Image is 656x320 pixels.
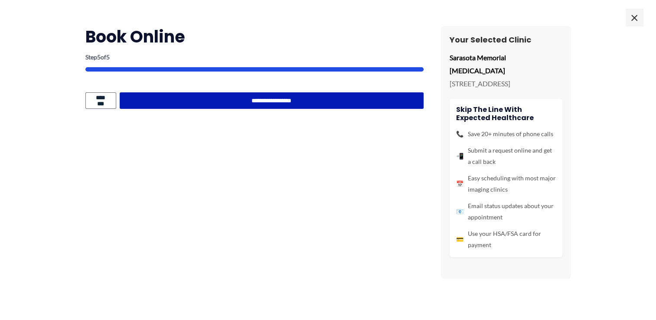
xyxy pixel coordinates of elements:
span: 5 [106,53,110,61]
span: 📅 [456,178,463,189]
p: [STREET_ADDRESS] [450,77,562,90]
li: Save 20+ minutes of phone calls [456,128,556,140]
li: Easy scheduling with most major imaging clinics [456,173,556,195]
p: Step of [85,54,424,60]
span: 📞 [456,128,463,140]
span: × [626,9,643,26]
span: 5 [97,53,101,61]
span: 💳 [456,234,463,245]
li: Email status updates about your appointment [456,200,556,223]
span: 📲 [456,150,463,162]
span: 📧 [456,206,463,217]
h4: Skip the line with Expected Healthcare [456,105,556,122]
h3: Your Selected Clinic [450,35,562,45]
li: Submit a request online and get a call back [456,145,556,167]
h2: Book Online [85,26,424,47]
li: Use your HSA/FSA card for payment [456,228,556,251]
p: Sarasota Memorial [MEDICAL_DATA] [450,51,562,77]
